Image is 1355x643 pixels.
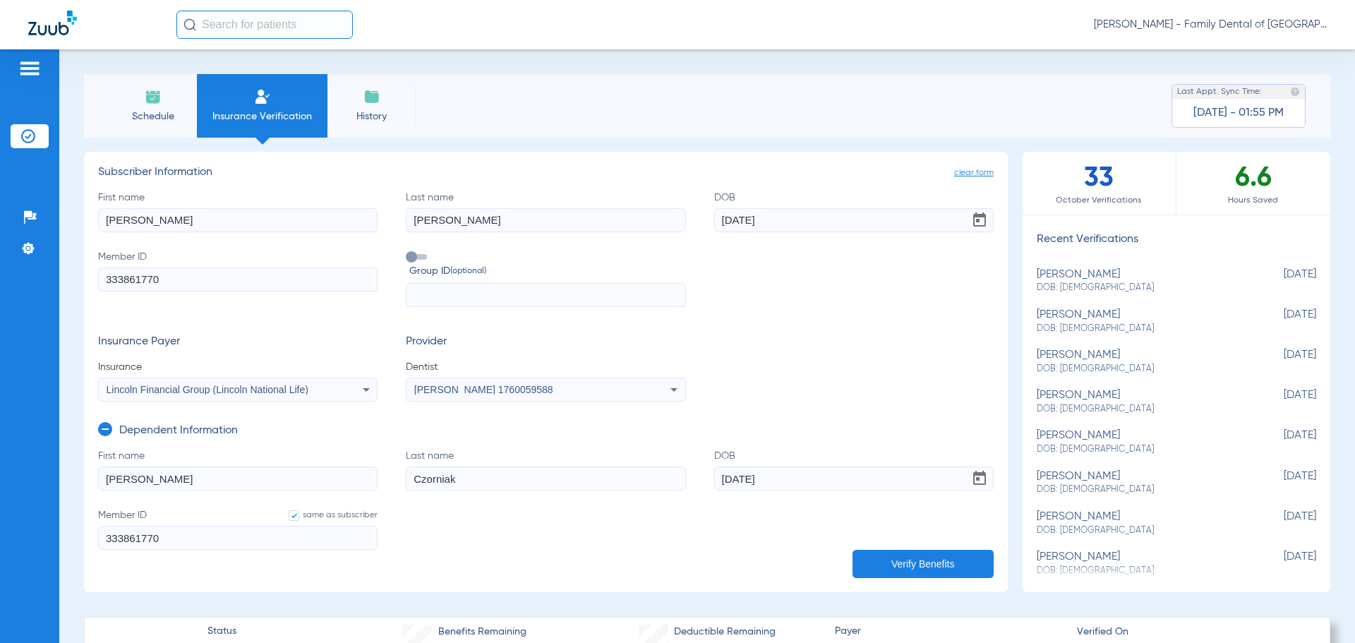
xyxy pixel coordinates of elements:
[450,264,486,279] small: (optional)
[1037,282,1246,294] span: DOB: [DEMOGRAPHIC_DATA]
[714,191,994,232] label: DOB
[714,449,994,491] label: DOB
[98,526,378,550] input: Member IDsame as subscriber
[1037,551,1246,577] div: [PERSON_NAME]
[98,268,378,292] input: Member ID
[1246,470,1316,496] span: [DATE]
[207,109,317,124] span: Insurance Verification
[1037,403,1246,416] span: DOB: [DEMOGRAPHIC_DATA]
[1037,470,1246,496] div: [PERSON_NAME]
[1290,87,1300,97] img: last sync help info
[1037,524,1246,537] span: DOB: [DEMOGRAPHIC_DATA]
[406,449,685,491] label: Last name
[406,208,685,232] input: Last name
[1037,349,1246,375] div: [PERSON_NAME]
[1037,429,1246,455] div: [PERSON_NAME]
[18,60,41,77] img: hamburger-icon
[254,88,271,105] img: Manual Insurance Verification
[1037,323,1246,335] span: DOB: [DEMOGRAPHIC_DATA]
[409,264,685,279] span: Group ID
[275,508,378,522] label: same as subscriber
[1176,193,1330,208] span: Hours Saved
[1246,429,1316,455] span: [DATE]
[1037,363,1246,375] span: DOB: [DEMOGRAPHIC_DATA]
[954,166,994,180] span: clear form
[414,384,553,395] span: [PERSON_NAME] 1760059588
[714,467,994,491] input: DOBOpen calendar
[965,206,994,234] button: Open calendar
[1023,193,1176,208] span: October Verifications
[363,88,380,105] img: History
[1094,18,1327,32] span: [PERSON_NAME] - Family Dental of [GEOGRAPHIC_DATA]
[98,360,378,374] span: Insurance
[338,109,405,124] span: History
[1023,233,1330,247] h3: Recent Verifications
[1037,308,1246,335] div: [PERSON_NAME]
[145,88,162,105] img: Schedule
[119,109,186,124] span: Schedule
[835,624,1065,639] span: Payer
[1246,268,1316,294] span: [DATE]
[1177,85,1262,99] span: Last Appt. Sync Time:
[183,18,196,31] img: Search Icon
[406,360,685,374] span: Dentist
[438,625,526,639] span: Benefits Remaining
[1246,349,1316,375] span: [DATE]
[98,208,378,232] input: First name
[119,424,238,438] h3: Dependent Information
[1246,551,1316,577] span: [DATE]
[98,449,378,491] label: First name
[98,191,378,232] label: First name
[853,550,994,578] button: Verify Benefits
[1037,510,1246,536] div: [PERSON_NAME]
[1246,308,1316,335] span: [DATE]
[1077,625,1307,639] span: Verified On
[1246,510,1316,536] span: [DATE]
[406,191,685,232] label: Last name
[1037,483,1246,496] span: DOB: [DEMOGRAPHIC_DATA]
[965,464,994,493] button: Open calendar
[98,335,378,349] h3: Insurance Payer
[1037,389,1246,415] div: [PERSON_NAME]
[714,208,994,232] input: DOBOpen calendar
[207,624,236,639] span: Status
[28,11,77,35] img: Zuub Logo
[98,166,994,180] h3: Subscriber Information
[1246,389,1316,415] span: [DATE]
[107,384,308,395] span: Lincoln Financial Group (Lincoln National Life)
[674,625,776,639] span: Deductible Remaining
[98,467,378,491] input: First name
[98,508,378,550] label: Member ID
[98,250,378,308] label: Member ID
[1037,268,1246,294] div: [PERSON_NAME]
[1037,443,1246,456] span: DOB: [DEMOGRAPHIC_DATA]
[1176,152,1330,215] div: 6.6
[1193,106,1284,120] span: [DATE] - 01:55 PM
[406,467,685,491] input: Last name
[406,335,685,349] h3: Provider
[1023,152,1176,215] div: 33
[176,11,353,39] input: Search for patients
